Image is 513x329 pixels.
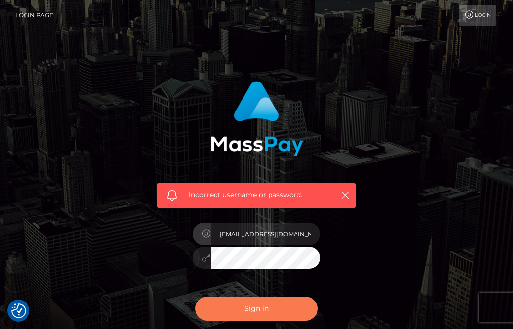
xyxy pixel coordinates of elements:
[11,303,26,318] button: Consent Preferences
[211,223,321,245] input: Username...
[15,5,53,26] a: Login Page
[11,303,26,318] img: Revisit consent button
[195,297,318,321] button: Sign in
[459,5,496,26] a: Login
[210,81,303,156] img: MassPay Login
[189,190,329,200] span: Incorrect username or password.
